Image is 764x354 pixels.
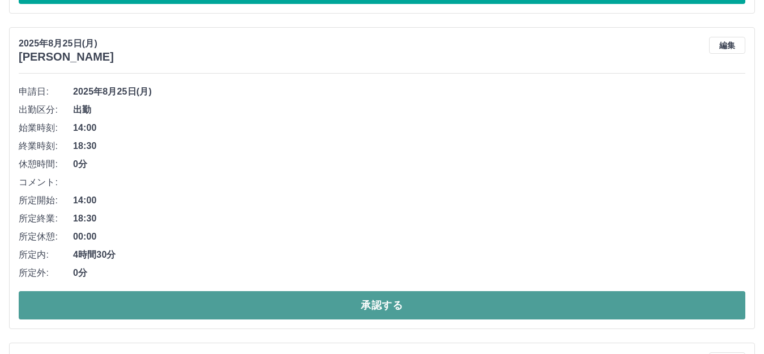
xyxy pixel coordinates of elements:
span: 2025年8月25日(月) [73,85,745,99]
span: 18:30 [73,212,745,225]
span: 所定開始: [19,194,73,207]
span: コメント: [19,176,73,189]
p: 2025年8月25日(月) [19,37,114,50]
button: 承認する [19,291,745,319]
span: 終業時刻: [19,139,73,153]
span: 00:00 [73,230,745,244]
span: 所定内: [19,248,73,262]
span: 所定終業: [19,212,73,225]
span: 0分 [73,157,745,171]
span: 出勤区分: [19,103,73,117]
span: 休憩時間: [19,157,73,171]
button: 編集 [709,37,745,54]
span: 始業時刻: [19,121,73,135]
span: 所定休憩: [19,230,73,244]
span: 申請日: [19,85,73,99]
span: 出勤 [73,103,745,117]
span: 18:30 [73,139,745,153]
h3: [PERSON_NAME] [19,50,114,63]
span: 14:00 [73,121,745,135]
span: 所定外: [19,266,73,280]
span: 4時間30分 [73,248,745,262]
span: 14:00 [73,194,745,207]
span: 0分 [73,266,745,280]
